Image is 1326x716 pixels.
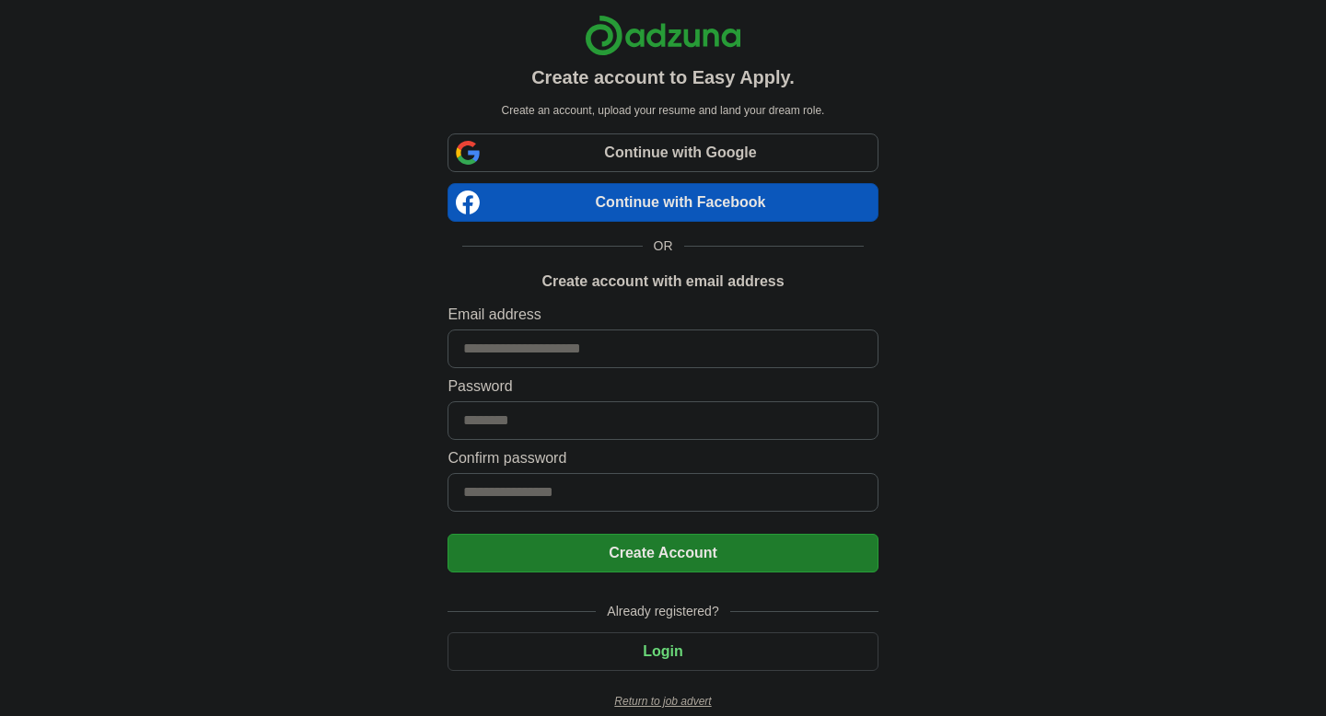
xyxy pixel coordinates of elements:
[448,304,878,326] label: Email address
[448,632,878,671] button: Login
[531,64,795,91] h1: Create account to Easy Apply.
[585,15,741,56] img: Adzuna logo
[541,271,784,293] h1: Create account with email address
[448,133,878,172] a: Continue with Google
[448,183,878,222] a: Continue with Facebook
[448,375,878,398] label: Password
[448,693,878,710] a: Return to job advert
[448,447,878,469] label: Confirm password
[448,534,878,572] button: Create Account
[451,102,874,119] p: Create an account, upload your resume and land your dream role.
[643,237,684,256] span: OR
[596,602,729,621] span: Already registered?
[448,643,878,659] a: Login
